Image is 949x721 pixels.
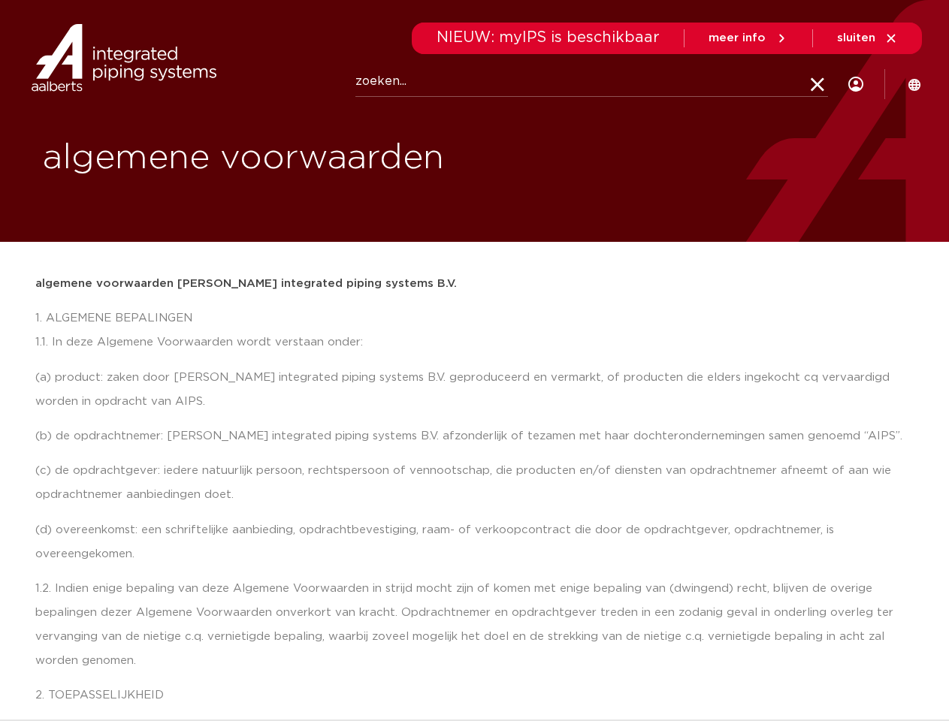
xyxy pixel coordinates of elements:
[35,518,914,566] p: (d) overeenkomst: een schriftelijke aanbieding, opdrachtbevestiging, raam- of verkoopcontract die...
[35,577,914,673] p: 1.2. Indien enige bepaling van deze Algemene Voorwaarden in strijd mocht zijn of komen met enige ...
[837,32,875,44] span: sluiten
[35,366,914,414] p: (a) product: zaken door [PERSON_NAME] integrated piping systems B.V. geproduceerd en vermarkt, of...
[437,30,660,45] span: NIEUW: myIPS is beschikbaar
[35,306,914,354] p: 1. ALGEMENE BEPALINGEN 1.1. In deze Algemene Voorwaarden wordt verstaan onder:
[35,424,914,448] p: (b) de opdrachtnemer: [PERSON_NAME] integrated piping systems B.V. afzonderlijk of tezamen met ha...
[35,683,914,707] p: 2. TOEPASSELIJKHEID
[35,459,914,507] p: (c) de opdrachtgever: iedere natuurlijk persoon, rechtspersoon of vennootschap, die producten en/...
[355,67,828,97] input: zoeken...
[837,32,898,45] a: sluiten
[709,32,766,44] span: meer info
[35,278,457,289] strong: algemene voorwaarden [PERSON_NAME] integrated piping systems B.V.
[43,134,467,183] h1: algemene voorwaarden
[709,32,788,45] a: meer info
